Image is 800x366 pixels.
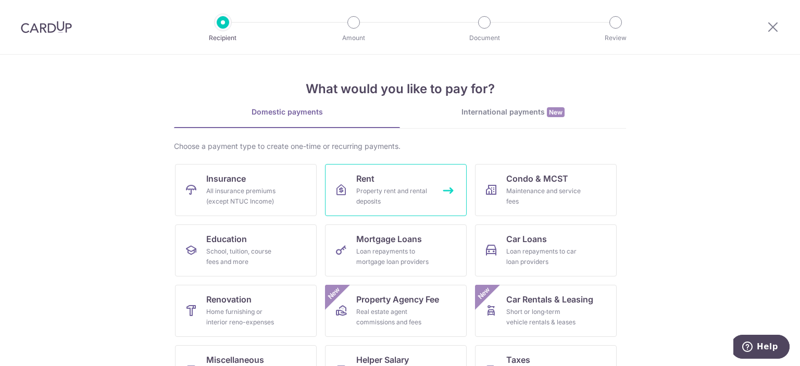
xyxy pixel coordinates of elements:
[356,246,431,267] div: Loan repayments to mortgage loan providers
[175,164,317,216] a: InsuranceAll insurance premiums (except NTUC Income)
[23,7,45,17] span: Help
[21,21,72,33] img: CardUp
[506,246,581,267] div: Loan repayments to car loan providers
[175,224,317,276] a: EducationSchool, tuition, course fees and more
[325,285,467,337] a: Property Agency FeeReal estate agent commissions and feesNew
[476,285,493,302] span: New
[506,233,547,245] span: Car Loans
[326,285,343,302] span: New
[506,307,581,327] div: Short or long‑term vehicle rentals & leases
[475,224,617,276] a: Car LoansLoan repayments to car loan providers
[475,164,617,216] a: Condo & MCSTMaintenance and service fees
[506,293,593,306] span: Car Rentals & Leasing
[206,172,246,185] span: Insurance
[577,33,654,43] p: Review
[356,293,439,306] span: Property Agency Fee
[356,233,422,245] span: Mortgage Loans
[446,33,523,43] p: Document
[206,246,281,267] div: School, tuition, course fees and more
[206,233,247,245] span: Education
[475,285,617,337] a: Car Rentals & LeasingShort or long‑term vehicle rentals & leasesNew
[175,285,317,337] a: RenovationHome furnishing or interior reno-expenses
[315,33,392,43] p: Amount
[356,307,431,327] div: Real estate agent commissions and fees
[325,164,467,216] a: RentProperty rent and rental deposits
[400,107,626,118] div: International payments
[356,186,431,207] div: Property rent and rental deposits
[206,293,252,306] span: Renovation
[547,107,565,117] span: New
[184,33,261,43] p: Recipient
[325,224,467,276] a: Mortgage LoansLoan repayments to mortgage loan providers
[206,186,281,207] div: All insurance premiums (except NTUC Income)
[174,80,626,98] h4: What would you like to pay for?
[506,186,581,207] div: Maintenance and service fees
[174,141,626,152] div: Choose a payment type to create one-time or recurring payments.
[506,172,568,185] span: Condo & MCST
[206,354,264,366] span: Miscellaneous
[356,172,374,185] span: Rent
[206,307,281,327] div: Home furnishing or interior reno-expenses
[733,335,790,361] iframe: Opens a widget where you can find more information
[356,354,409,366] span: Helper Salary
[506,354,530,366] span: Taxes
[174,107,400,117] div: Domestic payments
